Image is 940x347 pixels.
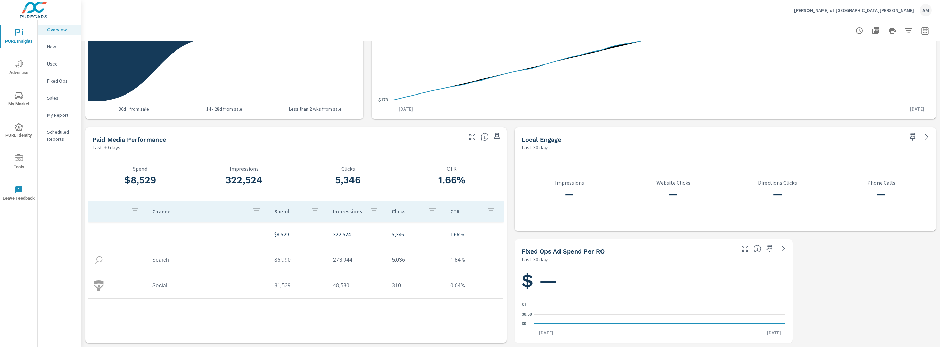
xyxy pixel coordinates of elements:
button: Select Date Range [918,24,932,38]
h3: — [517,188,621,200]
p: $8,529 [274,230,322,238]
span: Average cost of Fixed Operations-oriented advertising per each Repair Order closed at the dealer ... [753,245,761,253]
p: My Report [47,112,75,118]
span: PURE Insights [2,29,35,45]
div: Fixed Ops [38,76,81,86]
p: [DATE] [394,105,418,112]
p: [PERSON_NAME] of [GEOGRAPHIC_DATA][PERSON_NAME] [794,7,914,13]
h3: $8,529 [88,174,192,186]
td: 48,580 [328,277,386,294]
p: Fixed Ops [47,77,75,84]
h3: 322,524 [192,174,296,186]
h5: Fixed Ops Ad Spend Per RO [522,248,605,255]
p: Channel [152,208,247,215]
button: Make Fullscreen [739,243,750,254]
span: Save this to your personalized report [492,131,502,142]
td: 5,036 [386,251,445,269]
p: CTR [450,208,482,215]
td: Search [147,251,269,269]
p: New [47,43,75,50]
div: New [38,42,81,52]
span: My Market [2,91,35,108]
text: $0.50 [522,312,532,317]
td: 310 [386,277,445,294]
h3: 1.66% [400,174,504,186]
p: 5,346 [392,230,440,238]
span: Save this to your personalized report [764,243,775,254]
a: See more details in report [921,131,932,142]
td: Social [147,277,269,294]
p: Overview [47,26,75,33]
p: Used [47,60,75,67]
p: [DATE] [534,329,558,336]
p: Impressions [333,208,364,215]
h5: Paid Media Performance [92,136,166,143]
img: icon-search.svg [94,255,104,265]
div: AM [920,4,932,16]
span: Understand performance metrics over the selected time range. [481,133,489,141]
p: Website Clicks [621,179,725,186]
div: Used [38,59,81,69]
img: icon-social.svg [94,280,104,291]
button: "Export Report to PDF" [869,24,883,38]
p: Spend [88,165,192,172]
p: [DATE] [905,105,929,112]
button: Make Fullscreen [467,131,478,142]
p: Clicks [392,208,423,215]
p: Directions Clicks [725,179,829,186]
h3: — [621,188,725,200]
span: PURE Identity [2,123,35,140]
h1: $ — [522,269,786,292]
button: Print Report [885,24,899,38]
div: Overview [38,25,81,35]
h3: — [725,188,829,200]
span: Tools [2,154,35,171]
h3: 5,346 [296,174,400,186]
td: 0.64% [445,277,503,294]
h5: Local Engage [522,136,561,143]
p: Clicks [296,165,400,172]
p: CTR [400,165,504,172]
p: Spend [274,208,306,215]
text: $173 [378,98,388,102]
div: Sales [38,93,81,103]
p: Last 30 days [522,255,550,263]
td: 1.84% [445,251,503,269]
td: 273,944 [328,251,386,269]
div: nav menu [0,20,37,209]
td: $6,990 [269,251,328,269]
p: Impressions [192,165,296,172]
p: Last 30 days [92,143,120,151]
h3: — [829,188,933,200]
text: $0 [522,321,526,326]
p: Last 30 days [522,143,550,151]
div: Scheduled Reports [38,127,81,144]
p: [DATE] [762,329,786,336]
p: Impressions [517,179,621,186]
td: $1,539 [269,277,328,294]
p: 1.66% [450,230,498,238]
span: Advertise [2,60,35,77]
p: 322,524 [333,230,381,238]
a: See more details in report [778,243,789,254]
button: Apply Filters [902,24,915,38]
p: Sales [47,95,75,101]
p: Phone Calls [829,179,933,186]
span: Leave Feedback [2,186,35,202]
div: My Report [38,110,81,120]
text: $1 [522,303,526,307]
p: Scheduled Reports [47,129,75,142]
span: Save this to your personalized report [907,131,918,142]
